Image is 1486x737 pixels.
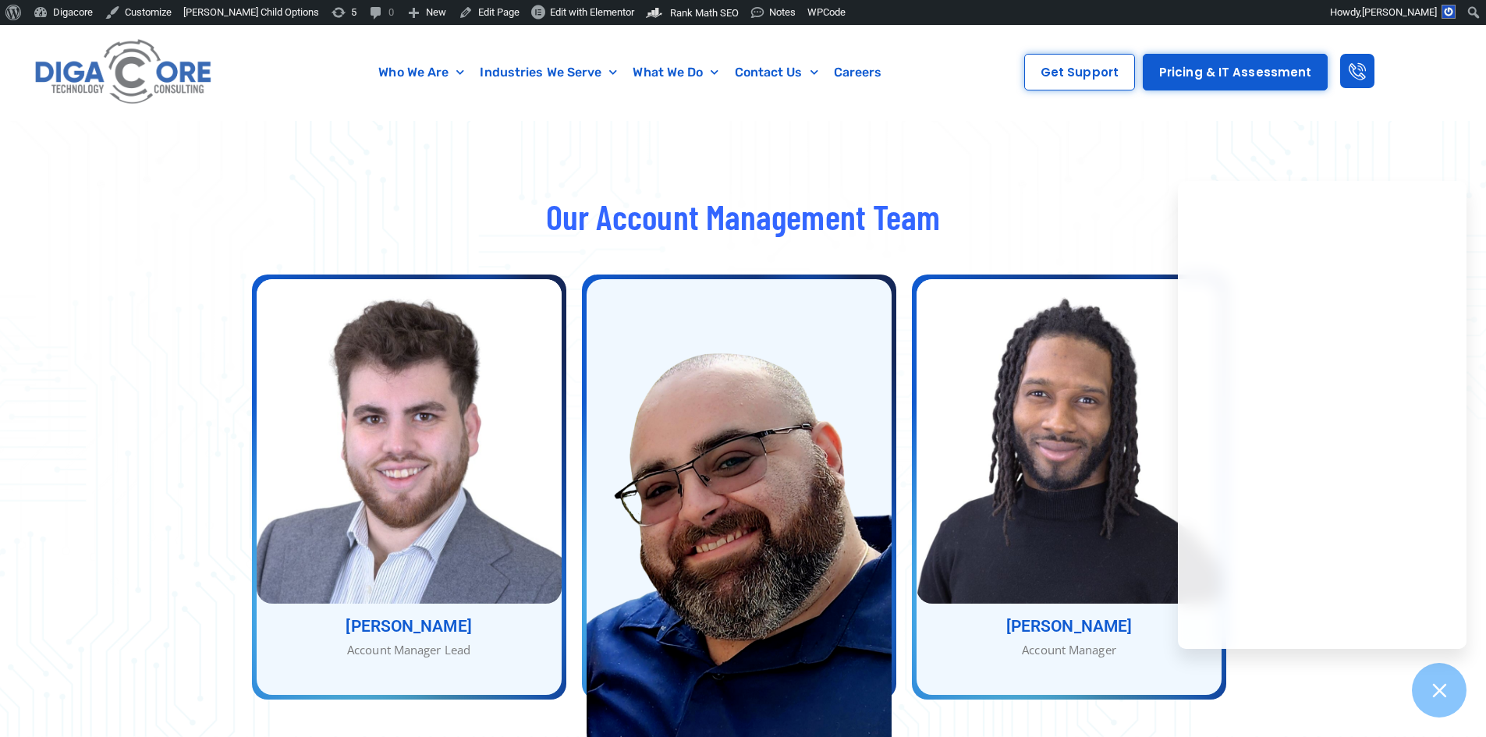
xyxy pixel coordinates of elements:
[257,279,562,604] img: Sammy-Lederer - Account Manager Lead
[1041,66,1119,78] span: Get Support
[670,7,739,19] span: Rank Math SEO
[472,55,625,90] a: Industries We Serve
[293,55,969,90] nav: Menu
[917,279,1222,604] img: Nirobe Fleming - Account Manager
[371,55,472,90] a: Who We Are
[257,641,562,659] div: Account Manager Lead
[550,6,634,18] span: Edit with Elementor
[1024,54,1135,90] a: Get Support
[1362,6,1437,18] span: [PERSON_NAME]
[1159,66,1311,78] span: Pricing & IT Assessment
[1143,54,1328,90] a: Pricing & IT Assessment
[30,33,218,112] img: Digacore logo 1
[1178,181,1466,649] iframe: Chatgenie Messenger
[917,618,1222,635] h3: [PERSON_NAME]
[727,55,826,90] a: Contact Us
[625,55,726,90] a: What We Do
[917,641,1222,659] div: Account Manager
[546,195,941,237] span: Our Account Management Team
[257,618,562,635] h3: [PERSON_NAME]
[826,55,890,90] a: Careers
